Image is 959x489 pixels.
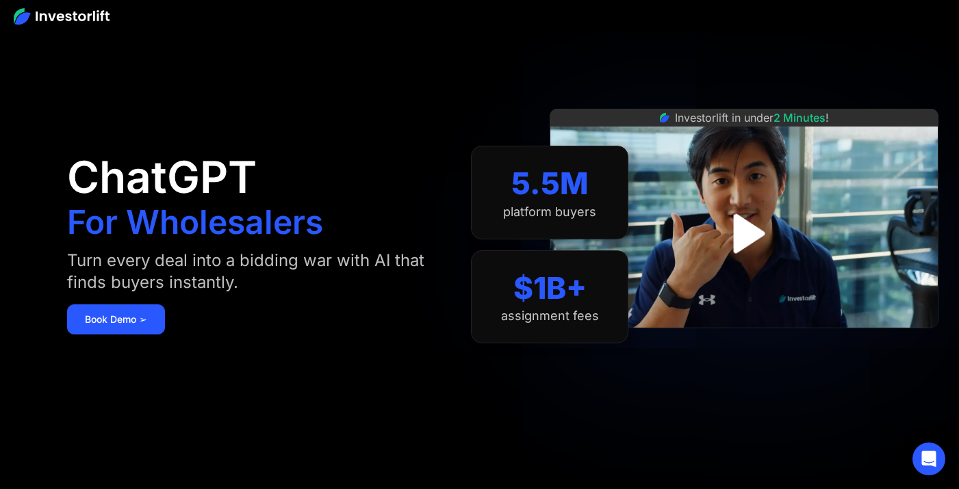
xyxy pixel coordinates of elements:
h1: For Wholesalers [67,206,323,239]
span: 2 Minutes [773,111,826,124]
div: Turn every deal into a bidding war with AI that finds buyers instantly. [67,250,444,293]
a: Book Demo ➢ [67,304,165,334]
div: platform buyers [503,204,596,220]
div: 5.5M [511,166,589,202]
div: $1B+ [513,270,587,306]
div: Investorlift in under ! [675,109,829,126]
div: Open Intercom Messenger [912,442,945,475]
h1: ChatGPT [67,155,257,199]
div: assignment fees [501,308,599,323]
iframe: Customer reviews powered by Trustpilot [641,335,847,352]
a: open lightbox [714,203,775,264]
